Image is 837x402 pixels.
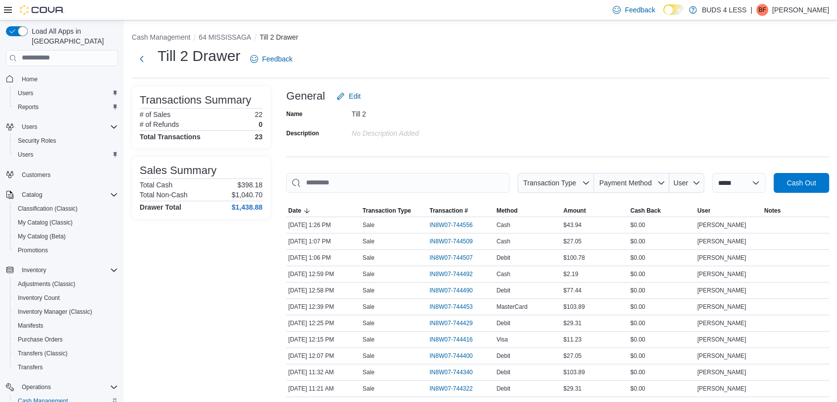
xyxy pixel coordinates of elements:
button: User [669,173,704,193]
div: $0.00 [628,219,695,231]
button: Amount [561,205,628,217]
button: Till 2 Drawer [260,33,298,41]
span: Security Roles [18,137,56,145]
span: Purchase Orders [18,336,63,344]
button: Inventory Count [10,291,122,305]
h3: General [286,90,325,102]
button: Adjustments (Classic) [10,277,122,291]
span: $29.31 [563,319,581,327]
button: Transaction Type [518,173,594,193]
button: Cash Management [132,33,190,41]
div: [DATE] 1:26 PM [286,219,361,231]
span: My Catalog (Beta) [18,232,66,240]
div: $0.00 [628,252,695,264]
p: [PERSON_NAME] [772,4,829,16]
span: Inventory [18,264,118,276]
p: $1,040.70 [232,191,262,199]
a: Reports [14,101,43,113]
button: IN8W07-744416 [429,334,482,345]
div: [DATE] 12:39 PM [286,301,361,313]
span: Date [288,207,301,215]
a: Manifests [14,320,47,332]
span: IN8W07-744453 [429,303,472,311]
button: IN8W07-744490 [429,285,482,296]
button: IN8W07-744429 [429,317,482,329]
a: Adjustments (Classic) [14,278,79,290]
button: Cash Out [774,173,829,193]
span: IN8W07-744509 [429,237,472,245]
button: IN8W07-744400 [429,350,482,362]
span: Feedback [625,5,655,15]
h3: Transactions Summary [140,94,251,106]
span: Notes [764,207,781,215]
span: IN8W07-744340 [429,368,472,376]
p: Sale [363,270,374,278]
a: Inventory Count [14,292,64,304]
button: Edit [333,86,365,106]
a: Transfers (Classic) [14,347,71,359]
div: Brendan Fitzpatrick [756,4,768,16]
span: Purchase Orders [14,334,118,345]
button: Users [2,120,122,134]
span: Reports [18,103,39,111]
span: Catalog [18,189,118,201]
span: IN8W07-744492 [429,270,472,278]
span: $43.94 [563,221,581,229]
a: My Catalog (Beta) [14,230,70,242]
span: Inventory Count [14,292,118,304]
span: Adjustments (Classic) [14,278,118,290]
a: Users [14,87,37,99]
span: Cash [496,237,510,245]
span: [PERSON_NAME] [697,254,746,262]
button: Method [494,205,561,217]
a: Home [18,73,42,85]
span: Manifests [18,322,43,330]
button: User [695,205,762,217]
span: Method [496,207,518,215]
span: $27.05 [563,352,581,360]
button: Transaction Type [361,205,427,217]
span: Transfers [14,361,118,373]
span: Reports [14,101,118,113]
span: [PERSON_NAME] [697,385,746,393]
span: Debit [496,368,510,376]
div: [DATE] 12:25 PM [286,317,361,329]
span: [PERSON_NAME] [697,352,746,360]
a: Feedback [246,49,296,69]
button: IN8W07-744556 [429,219,482,231]
button: Date [286,205,361,217]
span: My Catalog (Classic) [18,219,73,227]
h1: Till 2 Drawer [157,46,240,66]
span: Transaction Type [363,207,411,215]
span: Promotions [18,246,48,254]
a: Customers [18,169,54,181]
div: $0.00 [628,366,695,378]
span: Catalog [22,191,42,199]
button: Inventory Manager (Classic) [10,305,122,319]
div: [DATE] 1:06 PM [286,252,361,264]
button: IN8W07-744340 [429,366,482,378]
div: [DATE] 1:07 PM [286,235,361,247]
div: [DATE] 12:07 PM [286,350,361,362]
span: IN8W07-744429 [429,319,472,327]
span: [PERSON_NAME] [697,319,746,327]
button: Inventory [2,263,122,277]
p: Sale [363,221,374,229]
span: IN8W07-744556 [429,221,472,229]
label: Description [286,129,319,137]
span: Debit [496,385,510,393]
p: Sale [363,287,374,294]
button: Home [2,72,122,86]
button: Reports [10,100,122,114]
h4: 23 [255,133,262,141]
a: Security Roles [14,135,60,147]
button: My Catalog (Beta) [10,230,122,243]
span: Users [18,89,33,97]
span: IN8W07-744507 [429,254,472,262]
button: IN8W07-744509 [429,235,482,247]
button: Users [10,86,122,100]
h4: Total Transactions [140,133,201,141]
div: $0.00 [628,350,695,362]
span: Transaction # [429,207,468,215]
